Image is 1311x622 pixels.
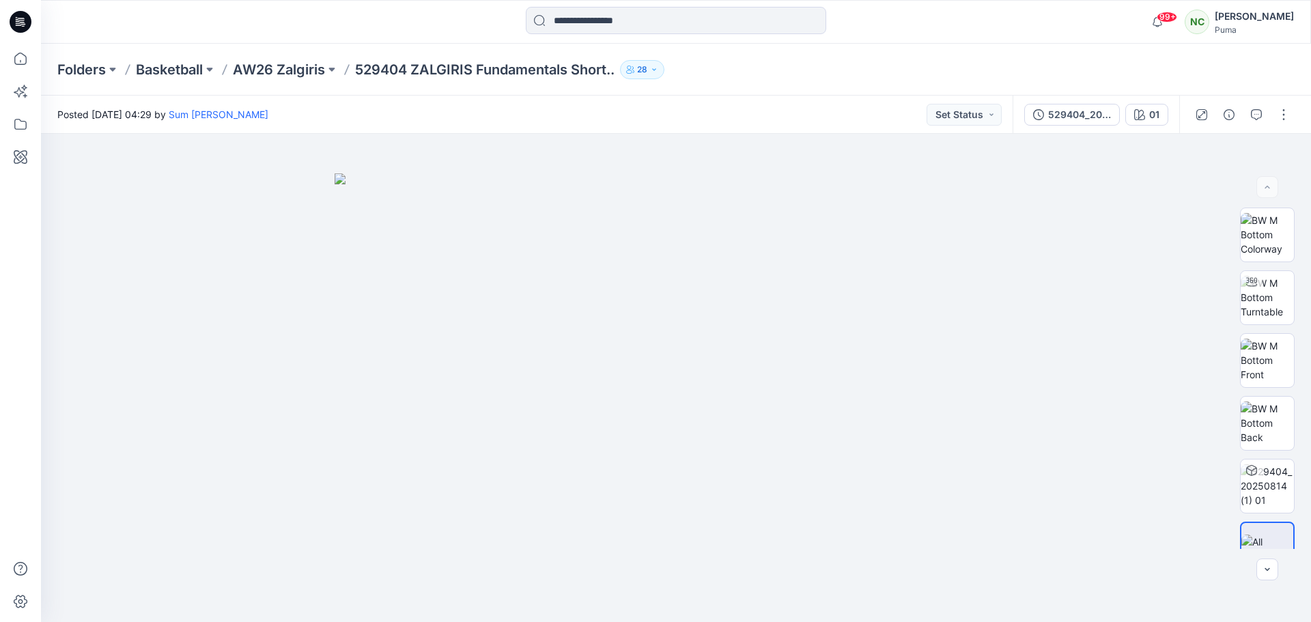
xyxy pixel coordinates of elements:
div: 529404_20250814 (1) [1048,107,1111,122]
p: 28 [637,62,647,77]
div: [PERSON_NAME] [1215,8,1294,25]
a: Folders [57,60,106,79]
img: 529404_20250814 (1) 01 [1241,464,1294,507]
a: Sum [PERSON_NAME] [169,109,268,120]
button: 28 [620,60,664,79]
a: AW26 Zalgiris [233,60,325,79]
div: 01 [1149,107,1159,122]
button: 01 [1125,104,1168,126]
img: BW M Bottom Turntable [1241,276,1294,319]
div: Puma [1215,25,1294,35]
img: BW M Bottom Front [1241,339,1294,382]
img: BW M Bottom Colorway [1241,213,1294,256]
span: 99+ [1157,12,1177,23]
button: Details [1218,104,1240,126]
button: 529404_20250814 (1) [1024,104,1120,126]
img: All colorways [1241,535,1293,563]
img: BW M Bottom Back [1241,401,1294,444]
a: Basketball [136,60,203,79]
div: NC [1185,10,1209,34]
p: 529404 ZALGIRIS Fundamentals Short.. [355,60,615,79]
span: Posted [DATE] 04:29 by [57,107,268,122]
